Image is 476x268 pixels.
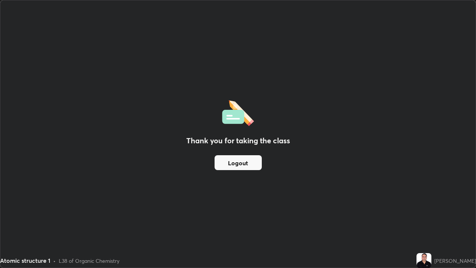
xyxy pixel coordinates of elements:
h2: Thank you for taking the class [186,135,290,146]
div: • [53,257,56,265]
button: Logout [215,155,262,170]
div: [PERSON_NAME] [434,257,476,265]
img: 215bafacb3b8478da4d7c369939e23a8.jpg [416,253,431,268]
img: offlineFeedback.1438e8b3.svg [222,98,254,126]
div: L38 of Organic Chemistry [59,257,119,265]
